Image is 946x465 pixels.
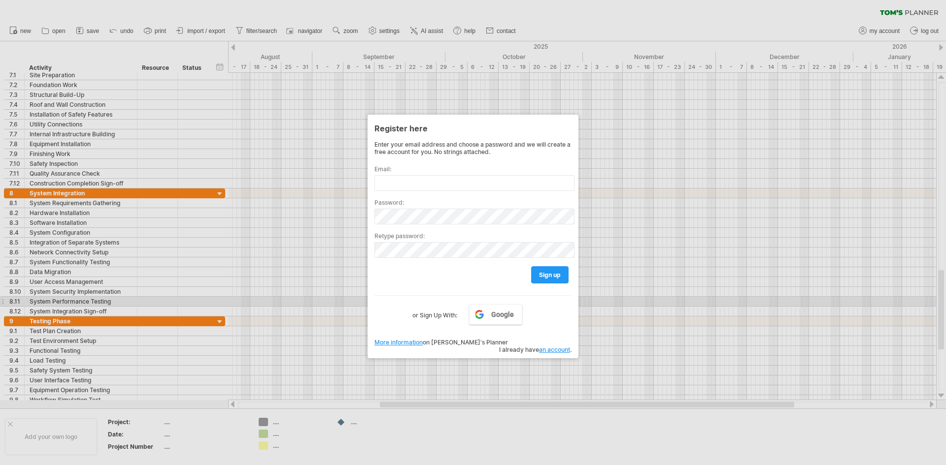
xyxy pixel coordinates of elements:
span: I already have . [499,346,572,353]
a: More information [374,339,423,346]
div: Register here [374,119,572,137]
label: Password: [374,199,572,206]
a: an account [539,346,570,353]
span: Google [491,310,514,318]
a: sign up [531,266,569,283]
div: Enter your email address and choose a password and we will create a free account for you. No stri... [374,141,572,155]
label: Retype password: [374,232,572,240]
a: Google [469,304,522,325]
span: on [PERSON_NAME]'s Planner [374,339,508,346]
label: Email: [374,165,572,173]
label: or Sign Up With: [412,304,457,321]
span: sign up [539,271,561,279]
